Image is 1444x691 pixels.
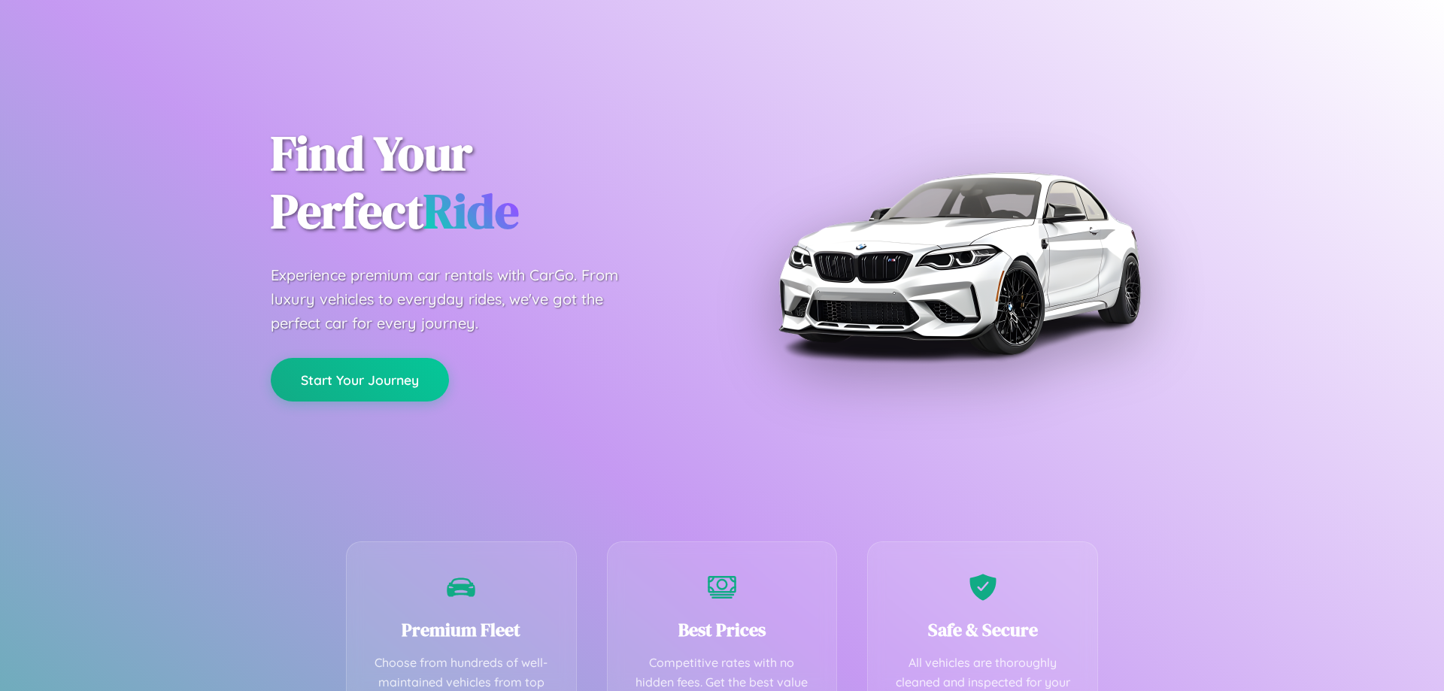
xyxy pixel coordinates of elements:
[423,178,519,244] span: Ride
[771,75,1147,451] img: Premium BMW car rental vehicle
[271,358,449,402] button: Start Your Journey
[369,617,554,642] h3: Premium Fleet
[630,617,815,642] h3: Best Prices
[271,263,647,335] p: Experience premium car rentals with CarGo. From luxury vehicles to everyday rides, we've got the ...
[890,617,1075,642] h3: Safe & Secure
[271,125,699,241] h1: Find Your Perfect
